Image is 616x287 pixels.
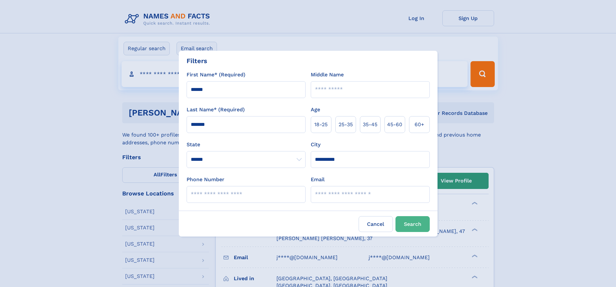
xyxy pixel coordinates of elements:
span: 60+ [415,121,424,128]
label: First Name* (Required) [187,71,245,79]
label: Age [311,106,320,114]
span: 45‑60 [387,121,402,128]
label: Last Name* (Required) [187,106,245,114]
label: Cancel [359,216,393,232]
label: Middle Name [311,71,344,79]
label: State [187,141,306,149]
label: Phone Number [187,176,224,183]
label: Email [311,176,325,183]
span: 25‑35 [339,121,353,128]
span: 18‑25 [314,121,328,128]
div: Filters [187,56,207,66]
span: 35‑45 [363,121,377,128]
button: Search [395,216,430,232]
label: City [311,141,320,149]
